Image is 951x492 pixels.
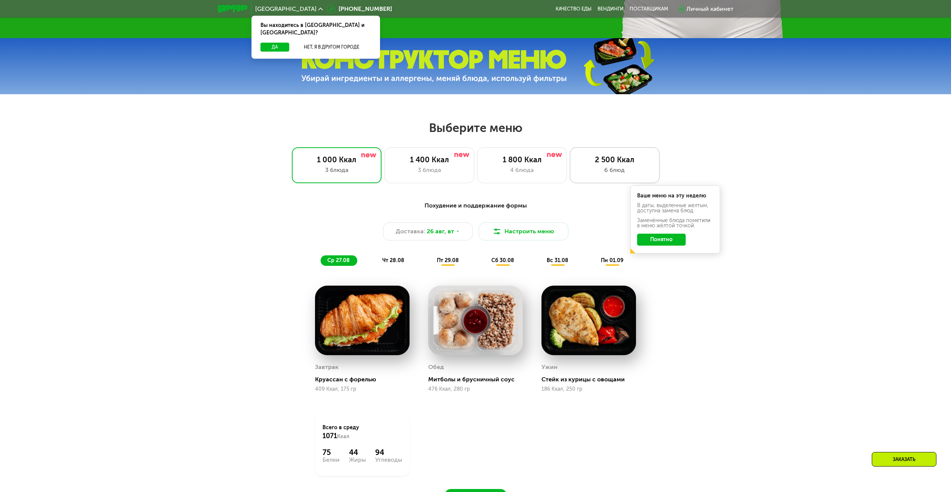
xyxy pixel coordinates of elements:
[382,257,404,264] span: чт 28.08
[541,386,636,392] div: 186 Ккал, 250 гр
[322,432,337,440] span: 1071
[428,376,529,383] div: Митболы и брусничный соус
[260,43,289,52] button: Да
[24,120,927,135] h2: Выберите меню
[686,4,734,13] div: Личный кабинет
[392,155,466,164] div: 1 400 Ккал
[601,257,623,264] span: пн 01.09
[375,457,402,463] div: Углеводы
[300,155,374,164] div: 1 000 Ккал
[327,4,392,13] a: [PHONE_NUMBER]
[630,6,668,12] div: поставщикам
[322,424,402,440] div: Всего в среду
[315,376,416,383] div: Круассан с форелью
[396,227,425,236] span: Доставка:
[349,448,366,457] div: 44
[300,166,374,175] div: 3 блюда
[327,257,350,264] span: ср 27.08
[349,457,366,463] div: Жиры
[485,155,559,164] div: 1 800 Ккал
[491,257,514,264] span: сб 30.08
[428,386,523,392] div: 476 Ккал, 280 гр
[578,166,652,175] div: 6 блюд
[437,257,459,264] span: пт 29.08
[427,227,454,236] span: 26 авг, вт
[479,222,568,240] button: Настроить меню
[637,218,713,228] div: Заменённые блюда пометили в меню жёлтой точкой.
[254,201,697,210] div: Похудение и поддержание формы
[547,257,568,264] span: вс 31.08
[375,448,402,457] div: 94
[578,155,652,164] div: 2 500 Ккал
[541,376,642,383] div: Стейк из курицы с овощами
[598,6,624,12] a: Вендинги
[392,166,466,175] div: 3 блюда
[872,452,936,467] div: Заказать
[251,16,380,43] div: Вы находитесь в [GEOGRAPHIC_DATA] и [GEOGRAPHIC_DATA]?
[337,433,349,440] span: Ккал
[556,6,592,12] a: Качество еды
[322,457,340,463] div: Белки
[428,362,444,373] div: Обед
[315,386,410,392] div: 409 Ккал, 175 гр
[292,43,371,52] button: Нет, я в другом городе
[637,203,713,213] div: В даты, выделенные желтым, доступна замена блюд.
[637,193,713,199] div: Ваше меню на эту неделю
[315,362,339,373] div: Завтрак
[541,362,558,373] div: Ужин
[322,448,340,457] div: 75
[255,6,317,12] span: [GEOGRAPHIC_DATA]
[637,234,686,246] button: Понятно
[485,166,559,175] div: 4 блюда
